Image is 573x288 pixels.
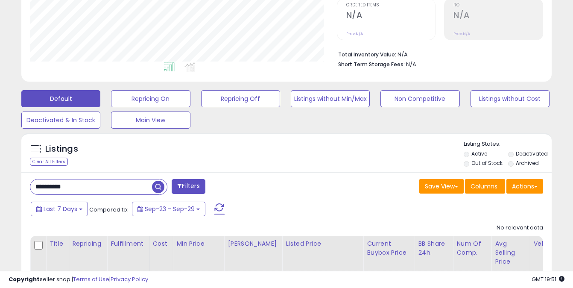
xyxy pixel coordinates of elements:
[111,239,145,248] div: Fulfillment
[419,179,464,194] button: Save View
[9,275,40,283] strong: Copyright
[153,239,170,248] div: Cost
[346,10,436,22] h2: N/A
[495,239,526,266] div: Avg Selling Price
[338,51,396,58] b: Total Inventory Value:
[533,239,564,248] div: Velocity
[228,239,278,248] div: [PERSON_NAME]
[346,31,363,36] small: Prev: N/A
[172,179,205,194] button: Filters
[506,179,543,194] button: Actions
[31,202,88,216] button: Last 7 Days
[532,275,564,283] span: 2025-10-7 19:51 GMT
[418,239,449,257] div: BB Share 24h.
[453,10,543,22] h2: N/A
[406,60,416,68] span: N/A
[465,179,505,194] button: Columns
[21,112,100,129] button: Deactivated & In Stock
[291,90,370,107] button: Listings without Min/Max
[176,239,220,248] div: Min Price
[111,90,190,107] button: Repricing On
[471,90,550,107] button: Listings without Cost
[464,140,552,148] p: Listing States:
[516,150,548,157] label: Deactivated
[111,112,190,129] button: Main View
[111,275,148,283] a: Privacy Policy
[453,31,470,36] small: Prev: N/A
[497,224,543,232] div: No relevant data
[73,275,109,283] a: Terms of Use
[338,49,537,59] li: N/A
[471,159,503,167] label: Out of Stock
[9,276,148,284] div: seller snap | |
[30,158,68,166] div: Clear All Filters
[72,239,103,248] div: Repricing
[145,205,195,213] span: Sep-23 - Sep-29
[201,90,280,107] button: Repricing Off
[286,239,360,248] div: Listed Price
[456,239,488,257] div: Num of Comp.
[50,239,65,248] div: Title
[45,143,78,155] h5: Listings
[21,90,100,107] button: Default
[132,202,205,216] button: Sep-23 - Sep-29
[338,61,405,68] b: Short Term Storage Fees:
[367,239,411,257] div: Current Buybox Price
[471,150,487,157] label: Active
[44,205,77,213] span: Last 7 Days
[471,182,497,191] span: Columns
[453,3,543,8] span: ROI
[346,3,436,8] span: Ordered Items
[89,206,129,214] span: Compared to:
[516,159,539,167] label: Archived
[380,90,459,107] button: Non Competitive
